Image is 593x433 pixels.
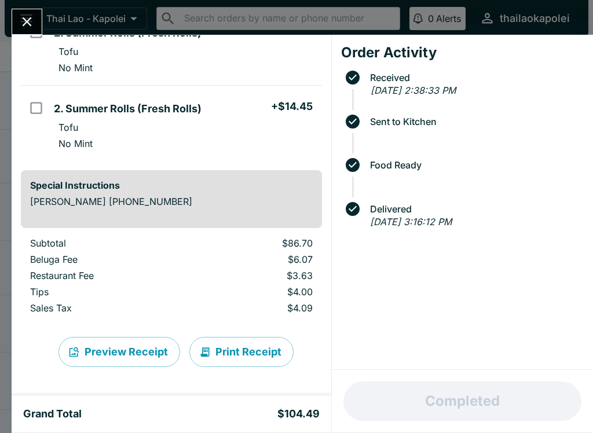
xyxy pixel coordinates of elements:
[371,85,456,96] em: [DATE] 2:38:33 PM
[364,204,584,214] span: Delivered
[277,407,320,421] h5: $104.49
[200,270,312,281] p: $3.63
[58,138,93,149] p: No Mint
[364,72,584,83] span: Received
[30,196,313,207] p: [PERSON_NAME] [PHONE_NUMBER]
[30,286,182,298] p: Tips
[200,302,312,314] p: $4.09
[200,286,312,298] p: $4.00
[271,100,313,113] h5: + $14.45
[189,337,294,367] button: Print Receipt
[58,122,78,133] p: Tofu
[30,302,182,314] p: Sales Tax
[58,62,93,74] p: No Mint
[23,407,82,421] h5: Grand Total
[341,44,584,61] h4: Order Activity
[370,216,452,227] em: [DATE] 3:16:12 PM
[30,179,313,191] h6: Special Instructions
[364,160,584,170] span: Food Ready
[200,237,312,249] p: $86.70
[12,9,42,34] button: Close
[364,116,584,127] span: Sent to Kitchen
[30,254,182,265] p: Beluga Fee
[30,270,182,281] p: Restaurant Fee
[30,237,182,249] p: Subtotal
[200,254,312,265] p: $6.07
[58,337,180,367] button: Preview Receipt
[58,46,78,57] p: Tofu
[54,102,202,116] h5: 2. Summer Rolls (Fresh Rolls)
[21,237,322,318] table: orders table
